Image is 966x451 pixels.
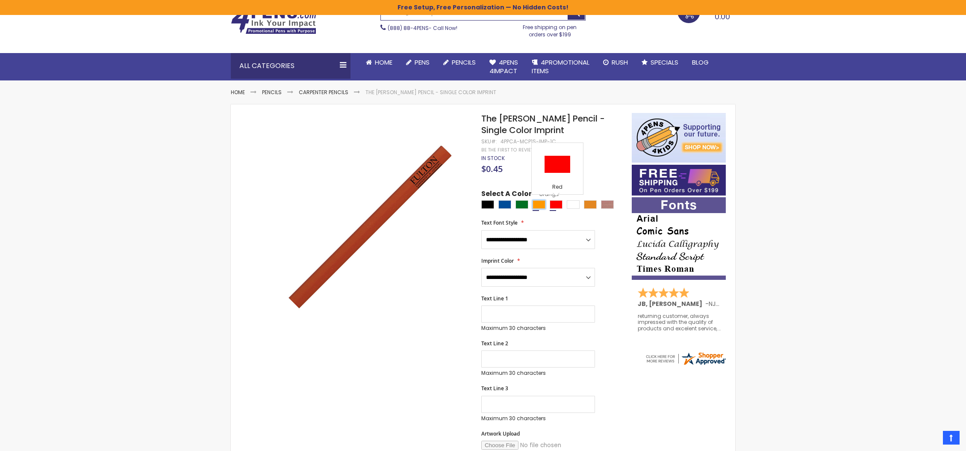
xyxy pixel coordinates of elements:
[501,138,556,145] div: 4PPCA-MCP1S-IMP-1C
[231,53,350,79] div: All Categories
[692,58,709,67] span: Blog
[483,53,525,81] a: 4Pens4impact
[481,219,518,226] span: Text Font Style
[638,313,721,332] div: returning customer, always impressed with the quality of products and excelent service, will retu...
[567,200,580,209] div: White
[481,147,571,153] a: Be the first to review this product
[685,53,716,72] a: Blog
[388,24,429,32] a: (888) 88-4PENS
[399,53,436,72] a: Pens
[515,200,528,209] div: Green
[533,200,545,209] div: Orange
[359,53,399,72] a: Home
[550,200,563,209] div: Red
[481,200,494,209] div: Black
[645,351,727,366] img: 4pens.com widget logo
[481,113,605,136] span: The [PERSON_NAME] Pencil - Single Color Imprint
[481,340,508,347] span: Text Line 2
[274,125,470,321] img: 4p-the-carpenter-pencil-orange.jpg
[584,200,597,209] div: School Bus Yellow
[481,155,505,162] div: Availability
[481,189,532,201] span: Select A Color
[388,24,457,32] span: - Call Now!
[489,58,518,75] span: 4Pens 4impact
[943,431,960,445] a: Top
[231,7,316,34] img: 4Pens Custom Pens and Promotional Products
[415,58,430,67] span: Pens
[715,11,730,22] span: 0.00
[596,53,635,72] a: Rush
[481,385,508,392] span: Text Line 3
[365,89,496,96] li: The [PERSON_NAME] Pencil - Single Color Imprint
[262,89,282,96] a: Pencils
[638,300,705,308] span: JB, [PERSON_NAME]
[498,200,511,209] div: Dark Blue
[481,154,505,162] span: In stock
[481,138,497,145] strong: SKU
[632,197,726,280] img: font-personalization-examples
[481,415,595,422] p: Maximum 30 characters
[481,163,503,175] span: $0.45
[481,257,514,264] span: Imprint Color
[525,53,596,81] a: 4PROMOTIONALITEMS
[481,325,595,332] p: Maximum 30 characters
[534,184,581,192] div: Red
[481,295,508,302] span: Text Line 1
[635,53,685,72] a: Specials
[532,190,559,198] span: Orange
[651,58,678,67] span: Specials
[705,300,780,308] span: - ,
[299,89,348,96] a: Carpenter Pencils
[436,53,483,72] a: Pencils
[231,89,245,96] a: Home
[645,361,727,368] a: 4pens.com certificate URL
[514,21,586,38] div: Free shipping on pen orders over $199
[375,58,392,67] span: Home
[632,165,726,196] img: Free shipping on orders over $199
[481,370,595,377] p: Maximum 30 characters
[481,430,520,437] span: Artwork Upload
[532,58,589,75] span: 4PROMOTIONAL ITEMS
[601,200,614,209] div: Natural
[709,300,719,308] span: NJ
[632,113,726,163] img: 4pens 4 kids
[612,58,628,67] span: Rush
[452,58,476,67] span: Pencils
